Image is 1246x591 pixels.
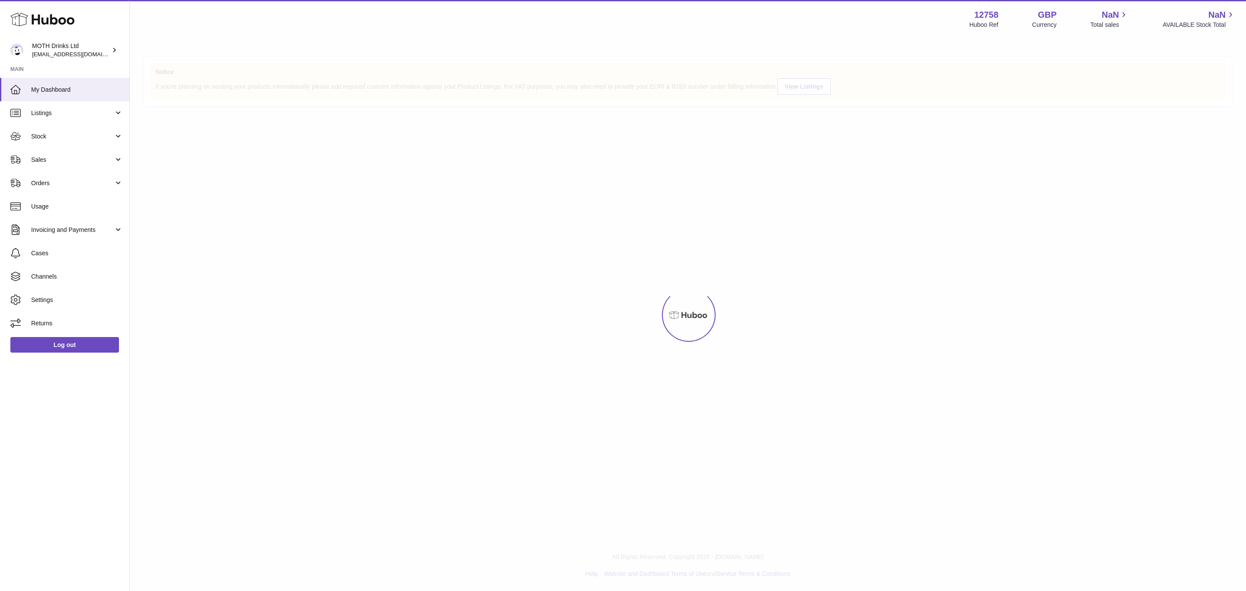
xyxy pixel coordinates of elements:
[31,156,114,164] span: Sales
[1032,21,1057,29] div: Currency
[10,337,119,353] a: Log out
[32,42,110,58] div: MOTH Drinks Ltd
[10,44,23,57] img: internalAdmin-12758@internal.huboo.com
[31,179,114,187] span: Orders
[31,273,123,281] span: Channels
[974,9,999,21] strong: 12758
[1163,9,1236,29] a: NaN AVAILABLE Stock Total
[31,226,114,234] span: Invoicing and Payments
[31,202,123,211] span: Usage
[1208,9,1226,21] span: NaN
[1038,9,1057,21] strong: GBP
[31,109,114,117] span: Listings
[1090,9,1129,29] a: NaN Total sales
[31,319,123,328] span: Returns
[31,86,123,94] span: My Dashboard
[31,132,114,141] span: Stock
[31,249,123,257] span: Cases
[1090,21,1129,29] span: Total sales
[1163,21,1236,29] span: AVAILABLE Stock Total
[1101,9,1119,21] span: NaN
[31,296,123,304] span: Settings
[970,21,999,29] div: Huboo Ref
[32,51,127,58] span: [EMAIL_ADDRESS][DOMAIN_NAME]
